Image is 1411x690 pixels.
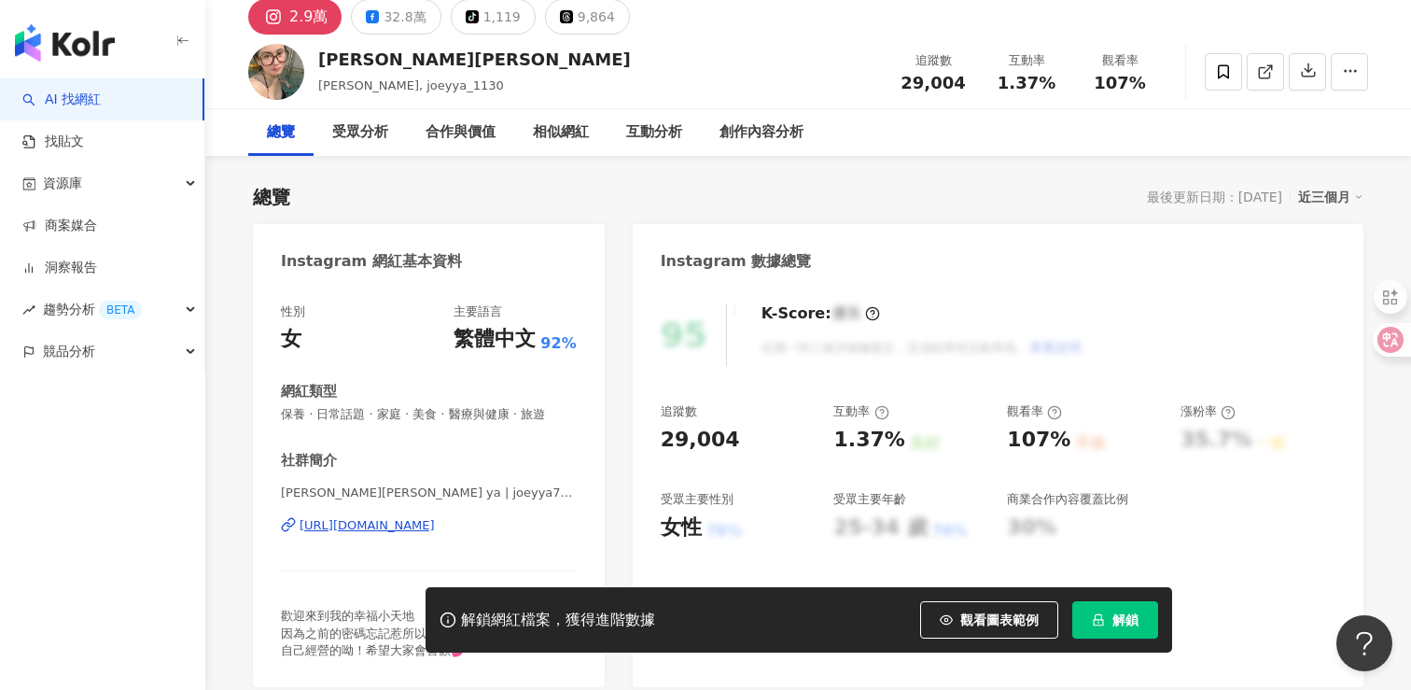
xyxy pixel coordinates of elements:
div: 32.8萬 [384,4,426,30]
div: 1.37% [833,426,904,455]
div: 29,004 [661,426,740,455]
span: 29,004 [901,73,965,92]
div: BETA [99,301,142,319]
div: Instagram 網紅基本資料 [281,251,462,272]
span: 107% [1094,74,1146,92]
span: 趨勢分析 [43,289,142,331]
span: 資源庫 [43,162,82,204]
div: 相似網紅 [533,121,589,144]
div: 9,864 [578,4,615,30]
div: 總覽 [267,121,295,144]
div: 觀看率 [1084,51,1155,70]
div: 網紅類型 [281,382,337,401]
div: 合作與價值 [426,121,496,144]
a: [URL][DOMAIN_NAME] [281,517,577,534]
img: logo [15,24,115,62]
a: searchAI 找網紅 [22,91,101,109]
div: [URL][DOMAIN_NAME] [300,517,435,534]
div: [PERSON_NAME][PERSON_NAME] [318,48,631,71]
span: lock [1092,613,1105,627]
div: 受眾主要性別 [661,491,733,508]
div: 觀看率 [1007,403,1062,420]
div: Instagram 數據總覽 [661,251,812,272]
span: 觀看圖表範例 [960,613,1039,627]
div: 創作內容分析 [719,121,803,144]
div: 最後更新日期：[DATE] [1147,190,1282,204]
div: 2.9萬 [289,4,328,30]
div: 繁體中文 [454,325,536,354]
span: 保養 · 日常話題 · 家庭 · 美食 · 醫療與健康 · 旅遊 [281,406,577,423]
a: 洞察報告 [22,259,97,277]
span: rise [22,303,35,317]
a: 找貼文 [22,133,84,151]
span: [PERSON_NAME][PERSON_NAME] ya | joeyya7gii3o [281,485,577,501]
div: 互動分析 [626,121,682,144]
span: 92% [540,333,576,354]
span: 競品分析 [43,331,95,373]
div: 漲粉率 [1180,403,1236,420]
div: 1,119 [483,4,521,30]
button: 觀看圖表範例 [920,601,1058,639]
div: 追蹤數 [898,51,969,70]
div: 解鎖網紅檔案，獲得進階數據 [461,611,655,630]
span: [PERSON_NAME], joeyya_1130 [318,78,504,92]
div: 追蹤數 [661,403,697,420]
div: 主要語言 [454,303,502,320]
div: 女性 [661,514,702,542]
div: 受眾主要年齡 [833,491,906,508]
span: 解鎖 [1112,613,1139,627]
div: 107% [1007,426,1070,455]
div: K-Score : [761,303,880,324]
span: 1.37% [998,74,1055,92]
div: 近三個月 [1298,185,1363,209]
img: KOL Avatar [248,44,304,100]
div: 女 [281,325,301,354]
div: 商業合作內容覆蓋比例 [1007,491,1128,508]
button: 解鎖 [1072,601,1158,639]
span: 歡迎來到我的幸福小天地 因為之前的密碼忘記惹所以又重新開了這裡，這邊是我自己經營的呦！希望大家會喜歡💕 [281,609,572,656]
div: 互動率 [833,403,888,420]
div: 總覽 [253,184,290,210]
div: 社群簡介 [281,451,337,471]
div: 互動率 [991,51,1062,70]
a: 商案媒合 [22,217,97,235]
div: 性別 [281,303,305,320]
div: 受眾分析 [332,121,388,144]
